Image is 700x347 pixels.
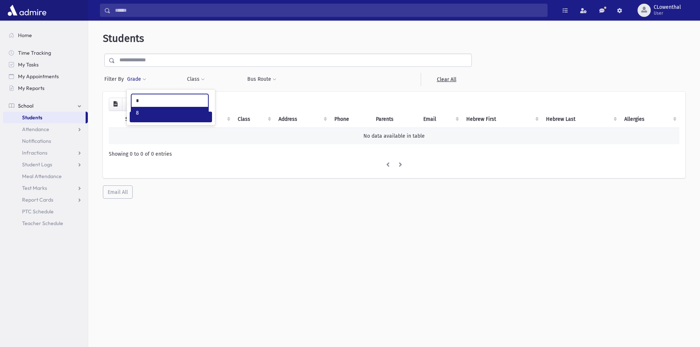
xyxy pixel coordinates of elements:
a: Clear All [421,73,472,86]
button: Grade [127,73,147,86]
span: Filter By [104,75,127,83]
span: Teacher Schedule [22,220,63,227]
a: Infractions [3,147,88,159]
th: Parents [371,111,419,128]
span: School [18,102,33,109]
a: Students [3,112,86,123]
li: 8 [132,107,208,119]
img: AdmirePro [6,3,48,18]
th: Address: activate to sort column ascending [274,111,330,128]
button: Bus Route [247,73,277,86]
a: PTC Schedule [3,206,88,217]
button: Class [187,73,205,86]
span: My Reports [18,85,44,91]
span: Student Logs [22,161,52,168]
span: Home [18,32,32,39]
span: PTC Schedule [22,208,54,215]
a: Test Marks [3,182,88,194]
span: Attendance [22,126,49,133]
input: Search [111,4,547,17]
a: My Appointments [3,71,88,82]
th: Email: activate to sort column ascending [419,111,462,128]
a: Notifications [3,135,88,147]
a: School [3,100,88,112]
span: Report Cards [22,196,53,203]
button: Print [122,98,137,111]
th: Student: activate to sort column descending [121,111,176,128]
span: Test Marks [22,185,47,191]
button: Email All [103,185,133,199]
span: My Appointments [18,73,59,80]
a: Student Logs [3,159,88,170]
span: My Tasks [18,61,39,68]
th: Class: activate to sort column ascending [233,111,274,128]
span: Students [103,32,144,44]
a: My Reports [3,82,88,94]
th: Phone [330,111,371,128]
a: Report Cards [3,194,88,206]
a: Home [3,29,88,41]
a: Time Tracking [3,47,88,59]
button: CSV [109,98,122,111]
th: Hebrew First: activate to sort column ascending [462,111,541,128]
span: Students [22,114,42,121]
a: Meal Attendance [3,170,88,182]
a: My Tasks [3,59,88,71]
span: Meal Attendance [22,173,62,180]
button: Filter [130,112,212,122]
span: CLowenthal [654,4,681,10]
a: Attendance [3,123,88,135]
th: Allergies: activate to sort column ascending [620,111,679,128]
div: Showing 0 to 0 of 0 entries [109,150,679,158]
span: Infractions [22,149,47,156]
span: Notifications [22,138,51,144]
a: Teacher Schedule [3,217,88,229]
th: Hebrew Last: activate to sort column ascending [542,111,620,128]
span: Time Tracking [18,50,51,56]
td: No data available in table [109,127,679,144]
span: User [654,10,681,16]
